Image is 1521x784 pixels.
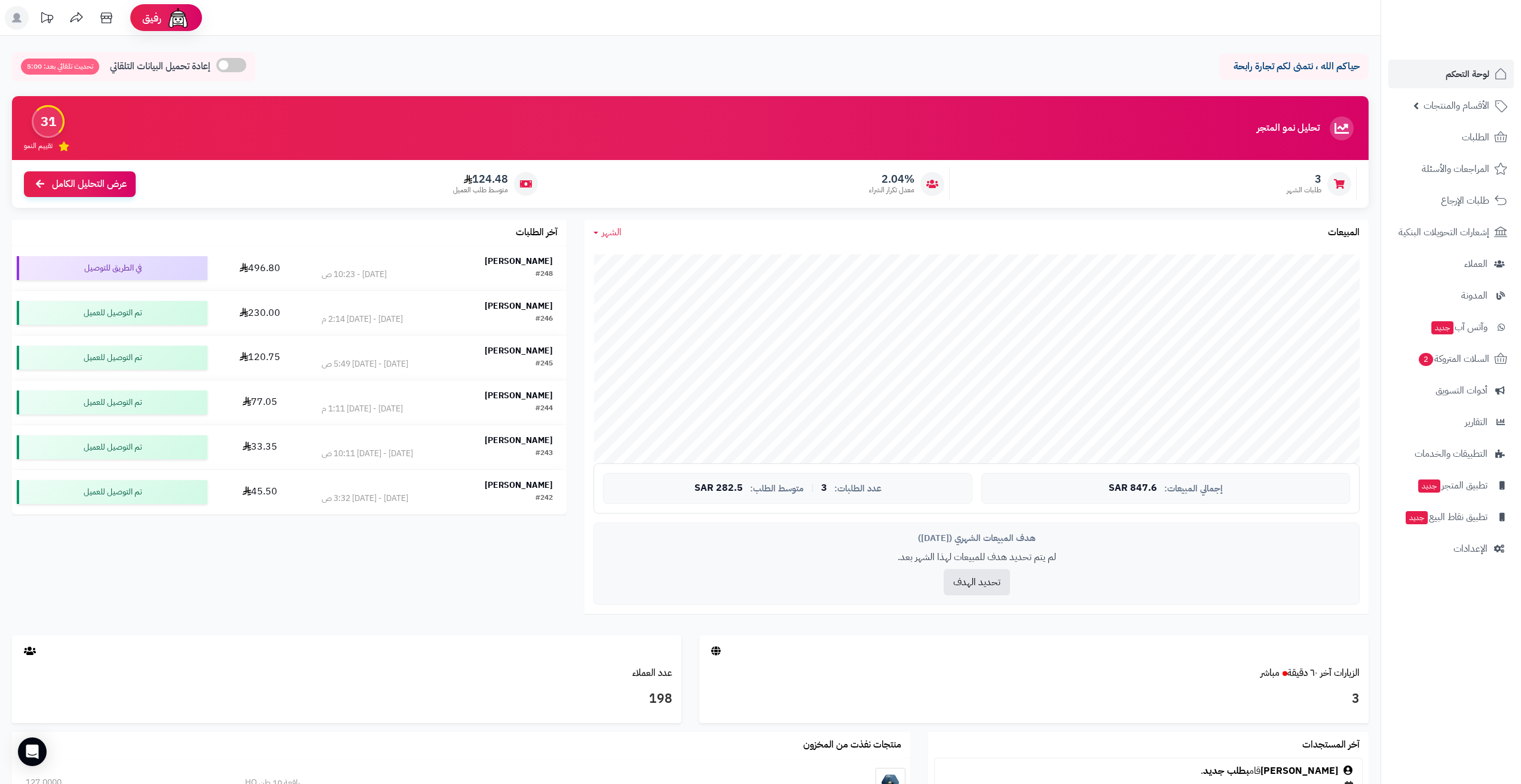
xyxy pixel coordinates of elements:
h3: 198 [21,689,672,709]
a: الشهر [593,226,622,239]
span: معدل تكرار الشراء [869,185,914,195]
div: تم التوصيل للعميل [17,435,207,459]
a: الطلبات [1388,123,1514,152]
div: هدف المبيعات الشهري ([DATE]) [603,532,1350,545]
span: الأقسام والمنتجات [1424,97,1489,114]
span: أدوات التسويق [1436,382,1488,399]
td: 230.00 [212,291,308,335]
a: الإعدادات [1388,534,1514,563]
span: المدونة [1461,287,1488,304]
a: العملاء [1388,250,1514,278]
div: #245 [535,358,553,370]
span: | [811,484,814,493]
a: المراجعات والأسئلة [1388,155,1514,183]
a: إشعارات التحويلات البنكية [1388,218,1514,247]
button: تحديد الهدف [944,569,1010,595]
img: ai-face.png [166,6,190,30]
span: السلات المتروكة [1418,351,1489,367]
span: جديد [1406,511,1428,524]
span: تقييم النمو [24,141,53,151]
a: طلبات الإرجاع [1388,186,1514,215]
td: 45.50 [212,470,308,514]
div: #244 [535,403,553,415]
a: أدوات التسويق [1388,376,1514,405]
span: جديد [1431,321,1453,334]
strong: [PERSON_NAME] [485,389,553,402]
a: تطبيق المتجرجديد [1388,471,1514,500]
a: [PERSON_NAME] [1260,764,1338,778]
a: التطبيقات والخدمات [1388,439,1514,468]
span: 2 [1418,352,1434,367]
div: [DATE] - [DATE] 2:14 م [322,313,403,325]
span: المراجعات والأسئلة [1422,161,1489,177]
img: logo-2.png [1440,9,1510,34]
h3: آخر المستجدات [1302,740,1360,751]
span: تحديث تلقائي بعد: 5:00 [21,59,99,75]
span: 2.04% [869,173,914,186]
a: بطلب جديد [1203,764,1249,778]
span: رفيق [142,11,161,25]
p: حياكم الله ، نتمنى لكم تجارة رابحة [1228,60,1360,73]
h3: آخر الطلبات [516,227,558,238]
span: إعادة تحميل البيانات التلقائي [110,60,210,73]
span: إجمالي المبيعات: [1164,484,1223,494]
div: [DATE] - 10:23 ص [322,269,387,281]
span: متوسط الطلب: [750,484,804,494]
div: [DATE] - [DATE] 5:49 ص [322,358,408,370]
h3: 3 [708,689,1360,709]
span: العملاء [1464,256,1488,272]
a: المدونة [1388,281,1514,310]
div: [DATE] - [DATE] 1:11 م [322,403,403,415]
span: جديد [1418,479,1440,493]
span: طلبات الإرجاع [1441,192,1489,209]
h3: المبيعات [1328,227,1360,238]
span: تطبيق نقاط البيع [1404,509,1488,525]
strong: [PERSON_NAME] [485,434,553,447]
a: التقارير [1388,408,1514,436]
span: طلبات الشهر [1287,185,1321,195]
strong: [PERSON_NAME] [485,255,553,268]
td: 33.35 [212,425,308,469]
div: [DATE] - [DATE] 3:32 ص [322,493,408,505]
div: تم التوصيل للعميل [17,391,207,414]
span: الطلبات [1462,129,1489,146]
span: لوحة التحكم [1446,66,1489,82]
span: التطبيقات والخدمات [1415,445,1488,462]
p: لم يتم تحديد هدف للمبيعات لهذا الشهر بعد. [603,551,1350,564]
span: الإعدادات [1453,540,1488,557]
div: في الطريق للتوصيل [17,256,207,280]
small: مباشر [1260,666,1280,680]
span: تطبيق المتجر [1417,477,1488,494]
div: #248 [535,269,553,281]
div: تم التوصيل للعميل [17,480,207,504]
span: إشعارات التحويلات البنكية [1398,224,1489,241]
strong: [PERSON_NAME] [485,300,553,312]
div: قام . [941,764,1356,778]
strong: [PERSON_NAME] [485,479,553,491]
span: الشهر [602,225,622,239]
span: عرض التحليل الكامل [52,177,127,191]
td: 77.05 [212,380,308,425]
h3: تحليل نمو المتجر [1257,123,1320,134]
a: تحديثات المنصة [32,6,62,33]
div: #246 [535,313,553,325]
span: 3 [821,483,827,494]
span: عدد الطلبات: [834,484,882,494]
a: عدد العملاء [632,666,672,680]
h3: منتجات نفذت من المخزون [803,740,901,751]
span: 282.5 SAR [694,483,743,494]
div: تم التوصيل للعميل [17,301,207,325]
a: الزيارات آخر ٦٠ دقيقةمباشر [1260,666,1360,680]
span: 124.48 [453,173,508,186]
span: التقارير [1465,414,1488,431]
div: Open Intercom Messenger [18,737,47,766]
td: 496.80 [212,246,308,290]
span: 847.6 SAR [1109,483,1157,494]
div: #242 [535,493,553,505]
a: لوحة التحكم [1388,60,1514,88]
a: السلات المتروكة2 [1388,345,1514,373]
div: #243 [535,448,553,460]
span: وآتس آب [1430,319,1488,336]
div: [DATE] - [DATE] 10:11 ص [322,448,413,460]
span: متوسط طلب العميل [453,185,508,195]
